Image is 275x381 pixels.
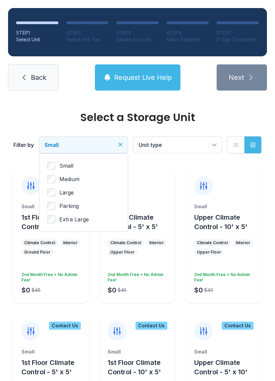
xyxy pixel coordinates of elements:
button: Clear filters [117,141,124,148]
span: 1st Floor Climate Control - 5' x 5' [21,359,74,376]
span: Unit type [139,142,162,148]
div: Contact Us [135,322,167,330]
span: 1st Floor Climate Control - 10' x 5' [108,359,161,376]
div: Interior [149,240,164,246]
button: 1st Floor Climate Control - 4' x 4' [21,213,86,231]
span: Small [45,142,59,148]
input: Extra Large [47,215,55,223]
div: STEP 3 [116,30,159,36]
div: Upper Floor [110,250,134,255]
div: Filter by [13,141,34,149]
div: Contact Us [222,322,254,330]
div: Select Unit [16,36,58,43]
span: Small [59,162,73,170]
div: E-Sign Documents [217,36,259,43]
button: Unit type [133,137,222,153]
input: Small [47,162,55,170]
span: Extra Large [59,215,89,223]
div: Create Account [116,36,159,43]
input: Large [47,188,55,197]
div: $40 [204,287,213,293]
div: Climate Control [197,240,228,246]
div: Interior [236,240,250,246]
input: Medium [47,175,55,183]
div: 2nd Month Free + No Admin Fee! [19,269,81,283]
div: Make Payment [167,36,209,43]
span: Upper Climate Control - 5' x 5' [108,213,158,231]
div: 2nd Month Free + No Admin Fee! [105,269,167,283]
div: Interior [63,240,77,246]
div: Small [21,348,81,355]
div: $0 [21,285,30,295]
button: Upper Climate Control - 10' x 5' [194,213,259,231]
button: 1st Floor Climate Control - 5' x 5' [21,358,86,377]
div: STEP 5 [217,30,259,36]
div: Small [108,348,167,355]
div: Small [194,203,254,210]
div: Small [21,203,81,210]
div: $45 [118,287,126,293]
span: Medium [59,175,79,183]
span: Back [31,73,46,82]
button: Small [39,137,128,153]
div: Ground Floor [24,250,50,255]
span: Upper Climate Control - 5' x 10' [194,359,248,376]
div: STEP 4 [167,30,209,36]
span: 1st Floor Climate Control - 4' x 4' [21,213,74,231]
div: Small [108,203,167,210]
button: Upper Climate Control - 5' x 5' [108,213,172,231]
span: Request Live Help [114,73,172,82]
input: Parking [47,202,55,210]
div: Select a Storage Unit [13,112,262,123]
div: STEP 1 [16,30,58,36]
span: Large [59,188,74,197]
div: 2nd Month Free + No Admin Fee! [191,269,254,283]
span: Next [229,73,244,82]
div: $0 [194,285,203,295]
div: Contact Us [49,322,81,330]
button: 1st Floor Climate Control - 10' x 5' [108,358,172,377]
div: $0 [108,285,116,295]
span: Upper Climate Control - 10' x 5' [194,213,248,231]
div: Climate Control [110,240,141,246]
span: Parking [59,202,79,210]
div: Select Unit Tier [66,36,109,43]
div: STEP 2 [66,30,109,36]
div: Upper Floor [197,250,221,255]
div: Small [194,348,254,355]
button: Upper Climate Control - 5' x 10' [194,358,259,377]
div: Climate Control [24,240,55,246]
div: $48 [32,287,41,293]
